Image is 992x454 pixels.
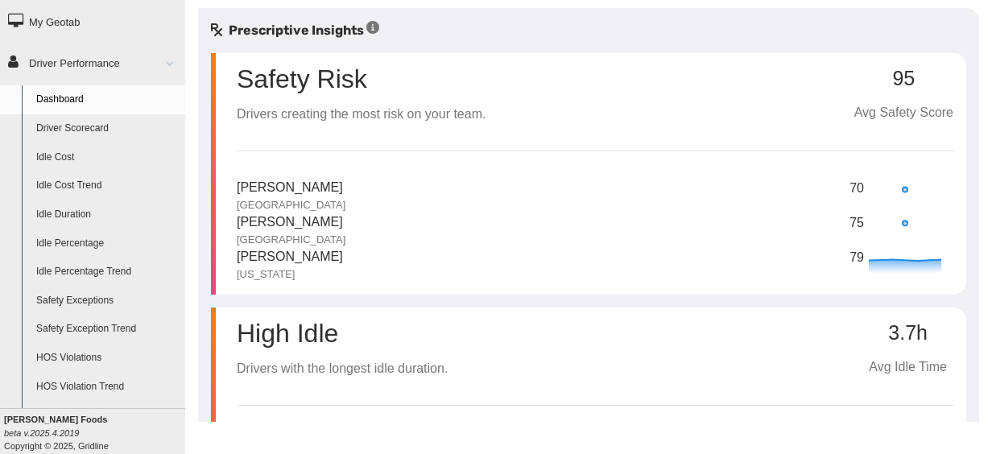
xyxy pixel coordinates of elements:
a: Safety Exceptions [29,287,185,316]
a: Idle Percentage Trend [29,258,185,287]
p: 70 [849,179,865,199]
p: Drivers creating the most risk on your team. [237,105,486,125]
a: HOS Explanation Reports [29,401,185,430]
i: beta v.2025.4.2019 [4,428,79,438]
a: HOS Violations [29,344,185,373]
h5: Prescriptive Insights [211,21,379,40]
p: [PERSON_NAME] [237,247,343,267]
p: [PERSON_NAME] [237,178,345,198]
p: Avg Idle Time [862,357,953,378]
a: Idle Percentage [29,229,185,258]
a: Idle Duration [29,200,185,229]
a: Safety Exception Trend [29,315,185,344]
p: Avg Safety Score [854,103,953,123]
p: 95 [854,68,953,90]
a: HOS Violation Trend [29,373,185,402]
p: 3.7h [862,322,953,345]
a: Idle Cost [29,143,185,172]
p: [GEOGRAPHIC_DATA] [237,198,345,213]
a: Idle Cost Trend [29,171,185,200]
a: Driver Scorecard [29,114,185,143]
p: Safety Risk [237,66,367,92]
div: Copyright © 2025, Gridline [4,413,185,452]
b: [PERSON_NAME] Foods [4,415,107,424]
p: [US_STATE] [237,267,343,282]
p: [GEOGRAPHIC_DATA] [237,233,345,247]
p: High Idle [237,320,448,346]
p: 79 [849,248,865,268]
a: Dashboard [29,85,185,114]
p: 75 [849,213,865,233]
p: Drivers with the longest idle duration. [237,359,448,379]
p: [PERSON_NAME] [237,213,345,233]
